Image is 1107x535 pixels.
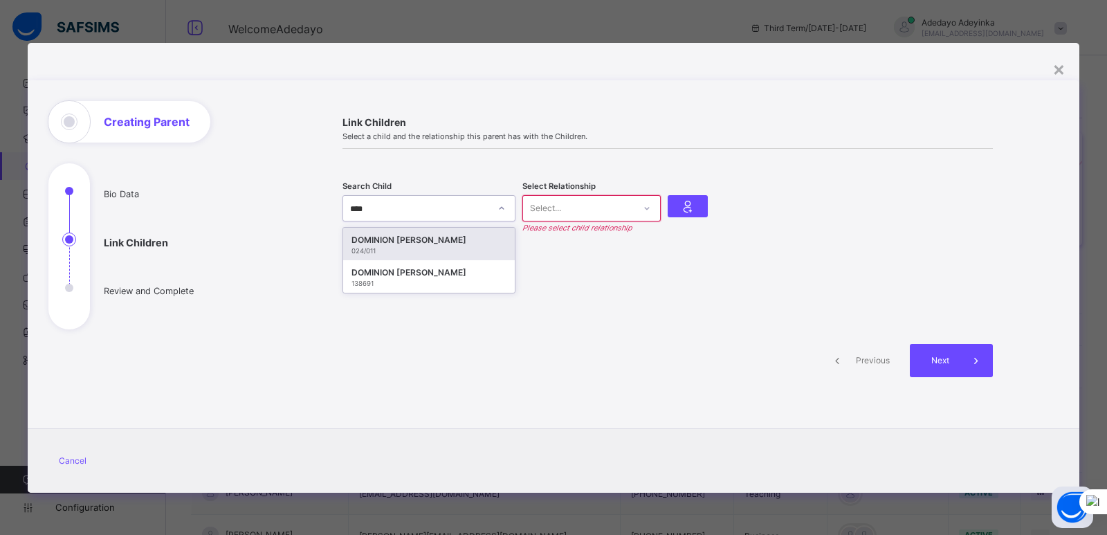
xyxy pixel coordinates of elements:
[342,181,392,191] span: Search Child
[1052,57,1065,80] div: ×
[351,233,506,247] div: DOMINION [PERSON_NAME]
[920,355,960,365] span: Next
[28,80,1079,493] div: Creating Parent
[530,195,561,221] div: Select...
[351,280,506,287] div: 138691
[104,116,190,127] h1: Creating Parent
[342,132,993,141] span: Select a child and the relationship this parent has with the Children.
[342,116,993,128] span: Link Children
[522,224,632,233] span: Please select child relationship
[351,247,506,255] div: 024/011
[854,355,892,365] span: Previous
[59,455,86,466] span: Cancel
[1052,487,1093,528] button: Open asap
[522,181,596,191] span: Select Relationship
[351,266,506,280] div: DOMINION [PERSON_NAME]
